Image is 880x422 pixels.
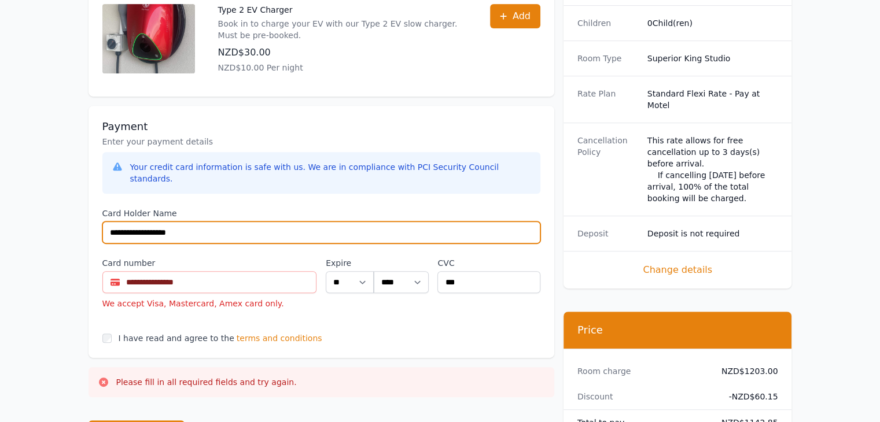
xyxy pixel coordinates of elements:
[490,4,540,28] button: Add
[577,228,638,239] dt: Deposit
[102,257,317,269] label: Card number
[647,17,778,29] dd: 0 Child(ren)
[237,332,322,344] span: terms and conditions
[577,88,638,111] dt: Rate Plan
[577,263,778,277] span: Change details
[326,257,374,269] label: Expire
[513,9,531,23] span: Add
[102,120,540,134] h3: Payment
[130,161,531,184] div: Your credit card information is safe with us. We are in compliance with PCI Security Council stan...
[717,365,778,377] dd: NZD$1203.00
[102,208,540,219] label: Card Holder Name
[577,135,638,204] dt: Cancellation Policy
[647,88,778,111] dd: Standard Flexi Rate - Pay at Motel
[102,4,195,73] img: Type 2 EV Charger
[218,46,467,60] p: NZD$30.00
[647,228,778,239] dd: Deposit is not required
[717,391,778,402] dd: - NZD$60.15
[577,391,708,402] dt: Discount
[647,135,778,204] div: This rate allows for free cancellation up to 3 days(s) before arrival. If cancelling [DATE] befor...
[437,257,540,269] label: CVC
[218,4,467,16] p: Type 2 EV Charger
[577,365,708,377] dt: Room charge
[102,298,317,309] div: We accept Visa, Mastercard, Amex card only.
[102,136,540,147] p: Enter your payment details
[374,257,428,269] label: .
[577,17,638,29] dt: Children
[577,53,638,64] dt: Room Type
[119,334,234,343] label: I have read and agree to the
[647,53,778,64] dd: Superior King Studio
[577,323,778,337] h3: Price
[218,18,467,41] p: Book in to charge your EV with our Type 2 EV slow charger. Must be pre-booked.
[116,376,297,388] p: Please fill in all required fields and try again.
[218,62,467,73] p: NZD$10.00 Per night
